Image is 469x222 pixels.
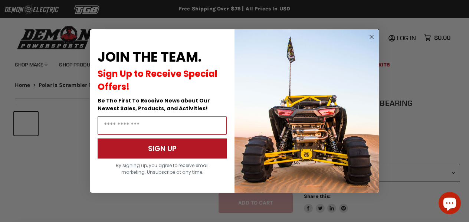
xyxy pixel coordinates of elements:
[98,68,217,93] span: Sign Up to Receive Special Offers!
[98,116,227,135] input: Email Address
[436,192,463,216] inbox-online-store-chat: Shopify online store chat
[98,138,227,159] button: SIGN UP
[234,29,379,193] img: a9095488-b6e7-41ba-879d-588abfab540b.jpeg
[367,32,376,42] button: Close dialog
[116,162,209,175] span: By signing up, you agree to receive email marketing. Unsubscribe at any time.
[98,97,210,112] span: Be The First To Receive News about Our Newest Sales, Products, and Activities!
[98,48,201,66] span: JOIN THE TEAM.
